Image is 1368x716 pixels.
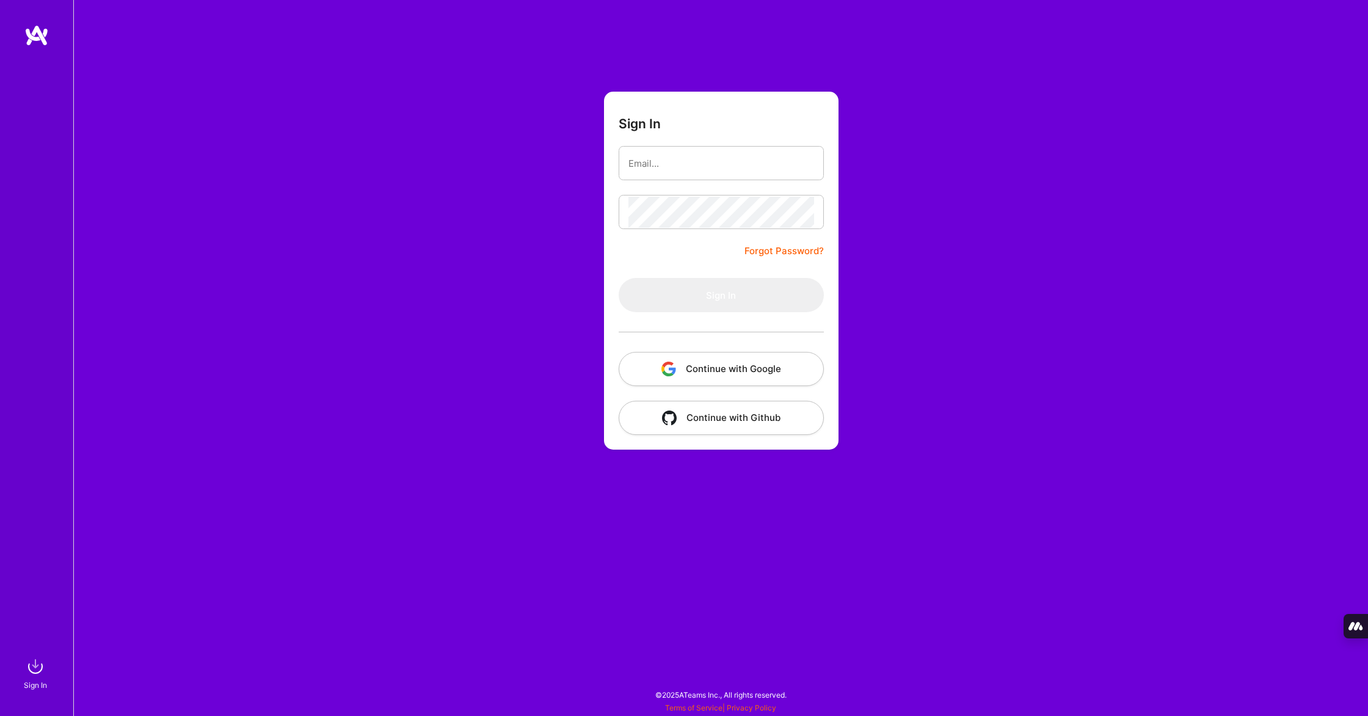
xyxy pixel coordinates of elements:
button: Continue with Github [619,401,824,435]
a: sign inSign In [26,654,48,692]
img: icon [662,411,677,425]
div: Sign In [24,679,47,692]
h3: Sign In [619,116,661,131]
button: Sign In [619,278,824,312]
a: Terms of Service [665,703,722,712]
span: | [665,703,776,712]
a: Privacy Policy [727,703,776,712]
img: logo [24,24,49,46]
img: icon [661,362,676,376]
a: Forgot Password? [744,244,824,258]
button: Continue with Google [619,352,824,386]
input: Email... [628,148,814,179]
div: © 2025 ATeams Inc., All rights reserved. [73,679,1368,710]
img: sign in [23,654,48,679]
